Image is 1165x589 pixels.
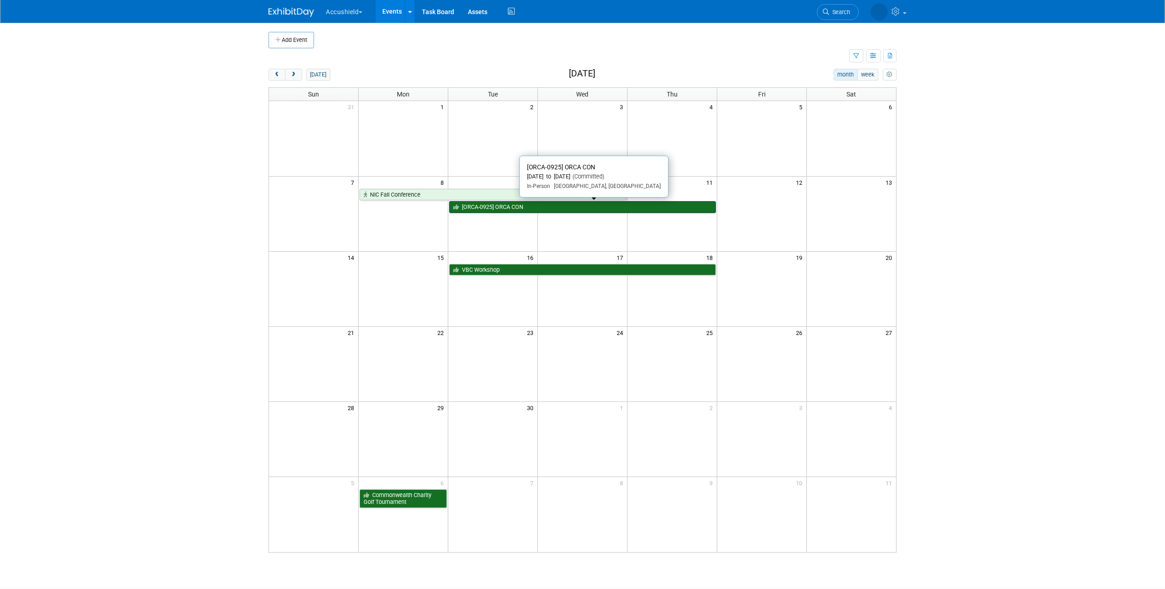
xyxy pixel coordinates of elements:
[886,72,892,78] i: Personalize Calendar
[883,69,897,81] button: myCustomButton
[829,9,850,15] span: Search
[436,252,448,263] span: 15
[846,91,856,98] span: Sat
[885,252,896,263] span: 20
[705,177,717,188] span: 11
[570,173,604,180] span: (Committed)
[347,101,358,112] span: 31
[440,477,448,488] span: 6
[306,69,330,81] button: [DATE]
[449,264,716,276] a: VBC Workshop
[885,177,896,188] span: 13
[709,477,717,488] span: 9
[795,327,806,338] span: 26
[705,327,717,338] span: 25
[798,101,806,112] span: 5
[350,477,358,488] span: 5
[360,189,626,201] a: NIC Fall Conference
[616,327,627,338] span: 24
[347,327,358,338] span: 21
[350,177,358,188] span: 7
[871,3,888,20] img: John Leavitt
[550,183,661,189] span: [GEOGRAPHIC_DATA], [GEOGRAPHIC_DATA]
[308,91,319,98] span: Sun
[885,477,896,488] span: 11
[285,69,302,81] button: next
[436,327,448,338] span: 22
[529,101,537,112] span: 2
[527,183,550,189] span: In-Person
[529,477,537,488] span: 7
[619,402,627,413] span: 1
[576,91,588,98] span: Wed
[888,101,896,112] span: 6
[705,252,717,263] span: 18
[268,8,314,17] img: ExhibitDay
[440,177,448,188] span: 8
[526,252,537,263] span: 16
[619,477,627,488] span: 8
[268,69,285,81] button: prev
[795,477,806,488] span: 10
[440,101,448,112] span: 1
[709,402,717,413] span: 2
[616,252,627,263] span: 17
[397,91,410,98] span: Mon
[569,69,595,79] h2: [DATE]
[527,173,661,181] div: [DATE] to [DATE]
[667,91,678,98] span: Thu
[758,91,765,98] span: Fri
[347,252,358,263] span: 14
[360,489,447,508] a: Commonwealth Charity Golf Tournament
[619,101,627,112] span: 3
[709,101,717,112] span: 4
[268,32,314,48] button: Add Event
[798,402,806,413] span: 3
[347,402,358,413] span: 28
[527,163,595,171] span: [ORCA-0925] ORCA CON
[436,402,448,413] span: 29
[834,69,858,81] button: month
[885,327,896,338] span: 27
[526,327,537,338] span: 23
[488,91,498,98] span: Tue
[795,177,806,188] span: 12
[449,201,716,213] a: [ORCA-0925] ORCA CON
[857,69,878,81] button: week
[795,252,806,263] span: 19
[526,402,537,413] span: 30
[817,4,859,20] a: Search
[888,402,896,413] span: 4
